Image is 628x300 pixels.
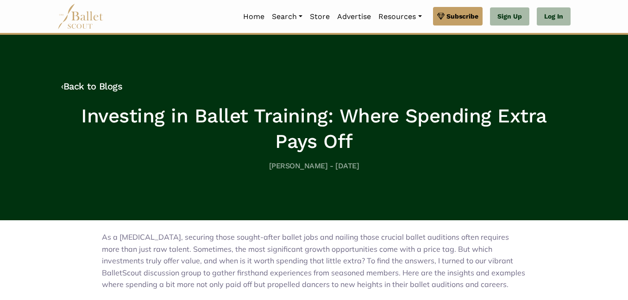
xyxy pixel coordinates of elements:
h5: [PERSON_NAME] - [DATE] [61,161,567,171]
code: ‹ [61,80,63,92]
a: Resources [375,7,425,26]
a: ‹Back to Blogs [61,81,122,92]
a: Store [306,7,333,26]
h1: Investing in Ballet Training: Where Spending Extra Pays Off [61,103,567,154]
a: Advertise [333,7,375,26]
a: Search [268,7,306,26]
span: As a [MEDICAL_DATA], securing those sought-after ballet jobs and nailing those crucial ballet aud... [102,232,525,289]
span: Subscribe [446,11,478,21]
a: Subscribe [433,7,483,26]
a: Sign Up [490,7,529,26]
a: Home [239,7,268,26]
a: Log In [537,7,571,26]
img: gem.svg [437,11,445,21]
